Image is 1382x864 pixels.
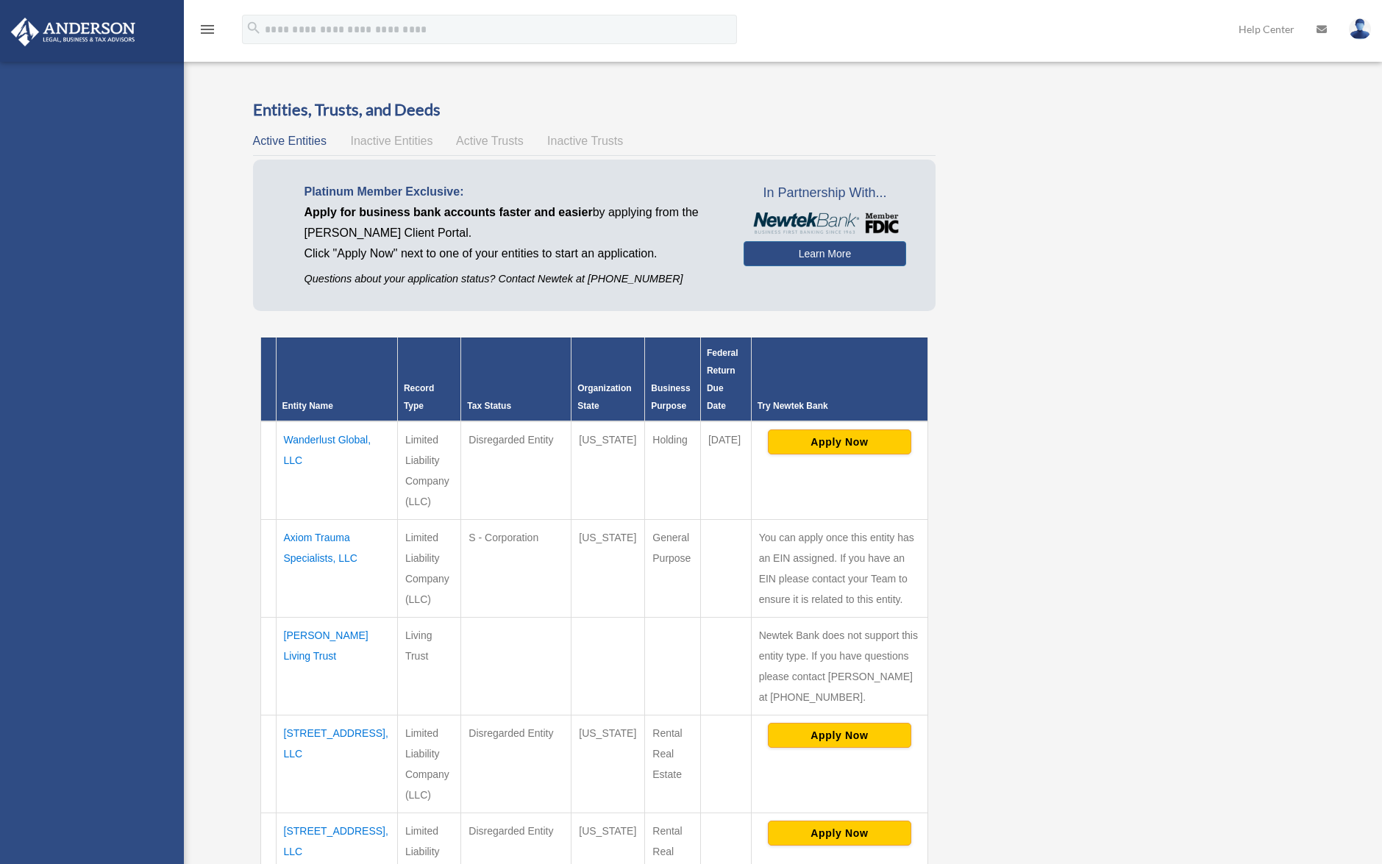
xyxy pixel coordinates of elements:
td: Wanderlust Global, LLC [276,421,397,520]
th: Tax Status [461,338,571,421]
th: Federal Return Due Date [700,338,751,421]
span: Inactive Trusts [547,135,623,147]
span: In Partnership With... [744,182,906,205]
span: Apply for business bank accounts faster and easier [304,206,593,218]
td: [US_STATE] [571,715,645,813]
th: Organization State [571,338,645,421]
td: [STREET_ADDRESS], LLC [276,715,397,813]
td: [US_STATE] [571,519,645,617]
td: Limited Liability Company (LLC) [397,715,460,813]
td: Limited Liability Company (LLC) [397,421,460,520]
img: User Pic [1349,18,1371,40]
i: menu [199,21,216,38]
td: Living Trust [397,617,460,715]
td: Axiom Trauma Specialists, LLC [276,519,397,617]
span: Active Trusts [456,135,524,147]
td: Disregarded Entity [461,421,571,520]
th: Record Type [397,338,460,421]
td: Disregarded Entity [461,715,571,813]
td: [DATE] [700,421,751,520]
h3: Entities, Trusts, and Deeds [253,99,936,121]
p: Platinum Member Exclusive: [304,182,722,202]
td: Holding [645,421,701,520]
button: Apply Now [768,821,911,846]
button: Apply Now [768,429,911,454]
a: menu [199,26,216,38]
div: Try Newtek Bank [758,397,922,415]
td: [PERSON_NAME] Living Trust [276,617,397,715]
td: [US_STATE] [571,421,645,520]
i: search [246,20,262,36]
th: Entity Name [276,338,397,421]
span: Inactive Entities [350,135,432,147]
span: Active Entities [253,135,327,147]
td: Rental Real Estate [645,715,701,813]
p: Click "Apply Now" next to one of your entities to start an application. [304,243,722,264]
th: Business Purpose [645,338,701,421]
img: NewtekBankLogoSM.png [751,213,899,235]
p: Questions about your application status? Contact Newtek at [PHONE_NUMBER] [304,270,722,288]
td: You can apply once this entity has an EIN assigned. If you have an EIN please contact your Team t... [751,519,928,617]
td: Limited Liability Company (LLC) [397,519,460,617]
p: by applying from the [PERSON_NAME] Client Portal. [304,202,722,243]
button: Apply Now [768,723,911,748]
td: S - Corporation [461,519,571,617]
a: Learn More [744,241,906,266]
td: Newtek Bank does not support this entity type. If you have questions please contact [PERSON_NAME]... [751,617,928,715]
td: General Purpose [645,519,701,617]
img: Anderson Advisors Platinum Portal [7,18,140,46]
